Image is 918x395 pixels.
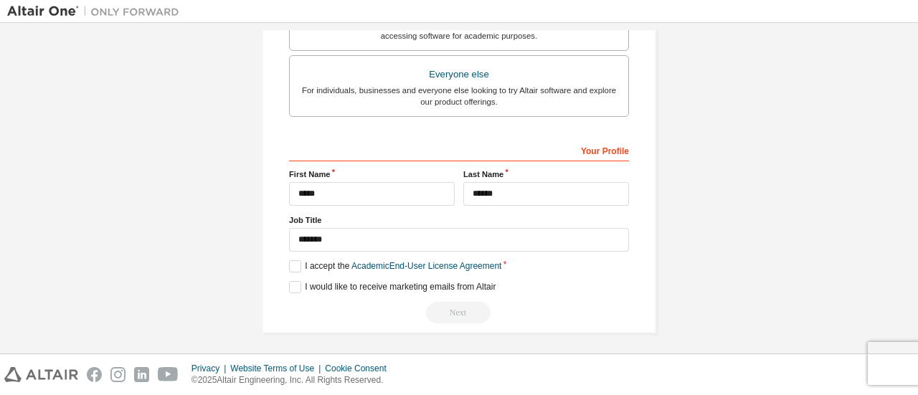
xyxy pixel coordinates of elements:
img: altair_logo.svg [4,367,78,382]
p: © 2025 Altair Engineering, Inc. All Rights Reserved. [191,374,395,386]
label: Last Name [463,168,629,180]
img: facebook.svg [87,367,102,382]
div: Your Profile [289,138,629,161]
label: I accept the [289,260,501,272]
label: First Name [289,168,455,180]
div: Cookie Consent [325,363,394,374]
div: For faculty & administrators of academic institutions administering students and accessing softwa... [298,19,620,42]
img: youtube.svg [158,367,179,382]
div: Everyone else [298,65,620,85]
label: Job Title [289,214,629,226]
label: I would like to receive marketing emails from Altair [289,281,496,293]
div: Privacy [191,363,230,374]
div: Read and acccept EULA to continue [289,302,629,323]
div: Website Terms of Use [230,363,325,374]
div: For individuals, businesses and everyone else looking to try Altair software and explore our prod... [298,85,620,108]
a: Academic End-User License Agreement [351,261,501,271]
img: Altair One [7,4,186,19]
img: linkedin.svg [134,367,149,382]
img: instagram.svg [110,367,126,382]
